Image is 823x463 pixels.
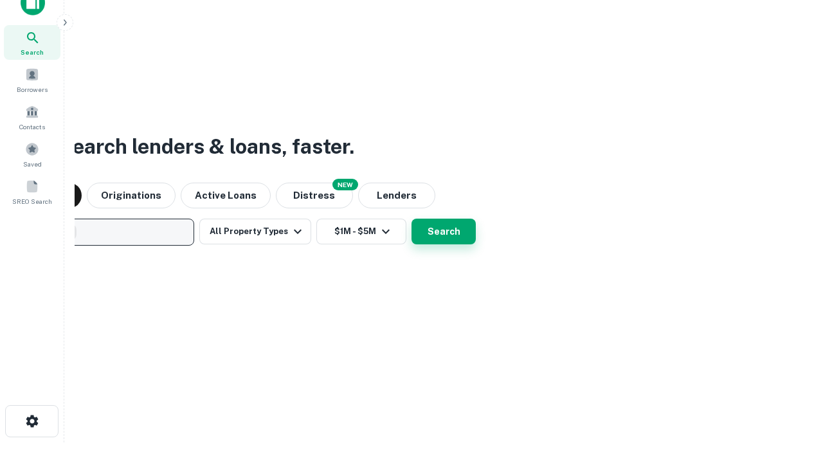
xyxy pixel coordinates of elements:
[17,84,48,95] span: Borrowers
[23,159,42,169] span: Saved
[59,131,354,162] h3: Search lenders & loans, faster.
[199,219,311,244] button: All Property Types
[12,196,52,206] span: SREO Search
[276,183,353,208] button: Search distressed loans with lien and other non-mortgage details.
[4,100,60,134] a: Contacts
[4,137,60,172] a: Saved
[4,25,60,60] a: Search
[87,183,176,208] button: Originations
[411,219,476,244] button: Search
[181,183,271,208] button: Active Loans
[358,183,435,208] button: Lenders
[4,174,60,209] a: SREO Search
[316,219,406,244] button: $1M - $5M
[759,360,823,422] iframe: Chat Widget
[4,62,60,97] a: Borrowers
[332,179,358,190] div: NEW
[21,47,44,57] span: Search
[19,122,45,132] span: Contacts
